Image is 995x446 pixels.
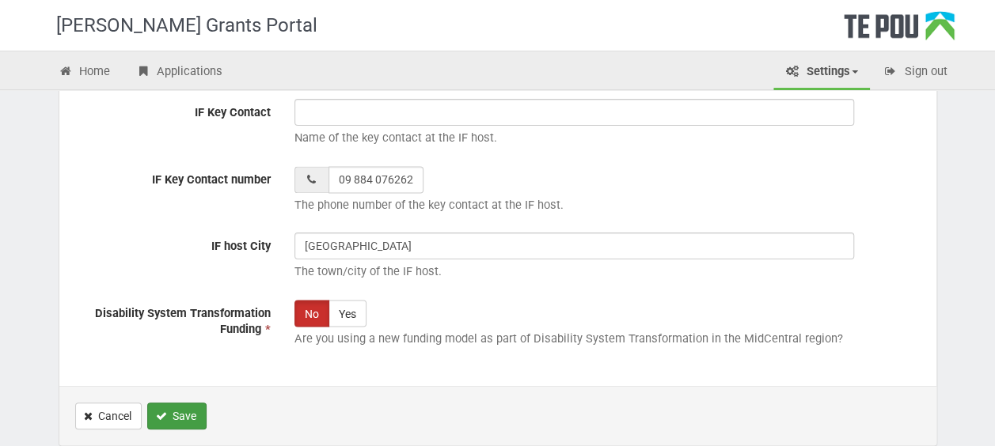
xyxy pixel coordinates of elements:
label: Yes [329,300,366,327]
p: Name of the key contact at the IF host. [294,130,917,146]
span: IF host City [211,239,271,253]
button: Save [147,403,207,429]
span: IF Key Contact [195,105,271,119]
span: Disability System Transformation Funding [95,306,271,337]
a: Applications [123,55,234,90]
label: No [294,300,329,327]
a: Home [47,55,123,90]
a: Cancel [75,403,142,429]
p: Are you using a new funding model as part of Disability System Transformation in the MidCentral r... [294,331,917,347]
p: The town/city of the IF host. [294,263,917,280]
span: IF Key Contact number [152,172,271,187]
p: The phone number of the key contact at the IF host. [294,197,917,214]
a: Settings [773,55,870,90]
a: Sign out [872,55,959,90]
div: Te Pou Logo [844,11,955,51]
